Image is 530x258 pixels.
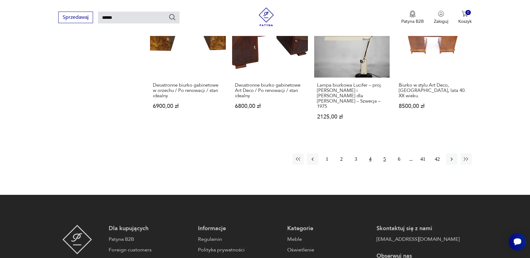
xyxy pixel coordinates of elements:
[287,246,370,254] a: Oświetlenie
[153,83,223,99] h3: Dwustronne biurko gabinetowe w orzechu / Po renowacji / stan idealny
[317,114,387,119] p: 2125,00 zł
[317,83,387,109] h3: Lampa biurkowa Lucifer – proj. [PERSON_NAME] i [PERSON_NAME] dla [PERSON_NAME] – Szwecja – 1975
[401,11,424,24] a: Ikona medaluPatyna B2B
[401,11,424,24] button: Patyna B2B
[314,2,390,132] a: Lampa biurkowa Lucifer – proj. Tom Ahlström i Hans Ehrich dla Fagerhults – Szwecja – 1975Lampa bi...
[169,13,176,21] button: Szukaj
[109,246,192,254] a: Foreign customers
[232,2,308,132] a: Dwustronne biurko gabinetowe Art Deco / Po renowacji / stan idealnyDwustronne biurko gabinetowe A...
[287,225,370,232] p: Kategorie
[350,154,361,165] button: 3
[235,104,305,109] p: 6800,00 zł
[336,154,347,165] button: 2
[458,11,472,24] button: 0Koszyk
[109,235,192,243] a: Patyna B2B
[235,83,305,99] h3: Dwustronne biurko gabinetowe Art Deco / Po renowacji / stan idealny
[401,18,424,24] p: Patyna B2B
[198,235,281,243] a: Regulamin
[109,225,192,232] p: Dla kupujących
[377,235,460,243] a: [EMAIL_ADDRESS][DOMAIN_NAME]
[150,2,226,132] a: Dwustronne biurko gabinetowe w orzechu / Po renowacji / stan idealnyDwustronne biurko gabinetowe ...
[58,12,93,23] button: Sprzedawaj
[198,225,281,232] p: Informacje
[396,2,472,132] a: Biurko w stylu Art Deco, Polska, lata 40. XX wieku.Biurko w stylu Art Deco, [GEOGRAPHIC_DATA], la...
[399,104,469,109] p: 8500,00 zł
[432,154,443,165] button: 42
[438,11,444,17] img: Ikonka użytkownika
[377,225,460,232] p: Skontaktuj się z nami
[417,154,429,165] button: 41
[287,235,370,243] a: Meble
[409,11,416,18] img: Ikona medalu
[257,8,276,26] img: Patyna - sklep z meblami i dekoracjami vintage
[393,154,405,165] button: 6
[465,10,471,15] div: 0
[434,11,448,24] button: Zaloguj
[62,225,92,254] img: Patyna - sklep z meblami i dekoracjami vintage
[434,18,448,24] p: Zaloguj
[153,104,223,109] p: 6900,00 zł
[509,233,526,250] iframe: Smartsupp widget button
[365,154,376,165] button: 4
[462,11,468,17] img: Ikona koszyka
[58,16,93,20] a: Sprzedawaj
[399,83,469,99] h3: Biurko w stylu Art Deco, [GEOGRAPHIC_DATA], lata 40. XX wieku.
[458,18,472,24] p: Koszyk
[379,154,390,165] button: 5
[321,154,333,165] button: 1
[198,246,281,254] a: Polityka prywatności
